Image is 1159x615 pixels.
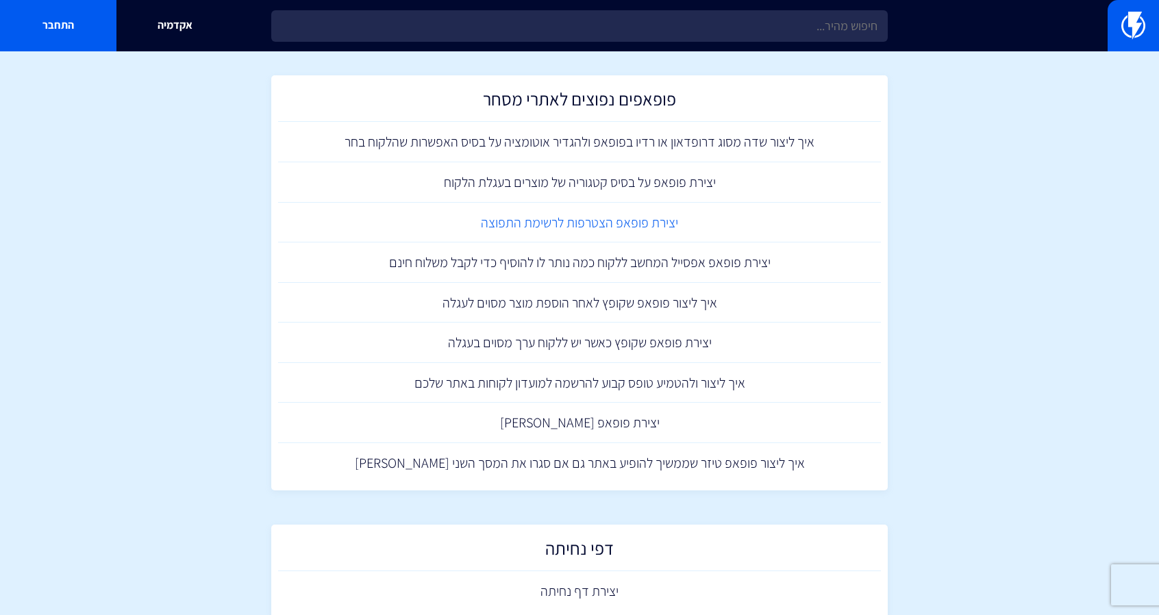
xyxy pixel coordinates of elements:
[278,403,881,443] a: יצירת פופאפ [PERSON_NAME]
[278,162,881,203] a: יצירת פופאפ על בסיס קטגוריה של מוצרים בעגלת הלקוח
[278,203,881,243] a: יצירת פופאפ הצטרפות לרשימת התפוצה
[278,122,881,162] a: איך ליצור שדה מסוג דרופדאון או רדיו בפופאפ ולהגדיר אוטומציה על בסיס האפשרות שהלקוח בחר
[278,363,881,403] a: איך ליצור ולהטמיע טופס קבוע להרשמה למועדון לקוחות באתר שלכם
[278,283,881,323] a: איך ליצור פופאפ שקופץ לאחר הוספת מוצר מסוים לעגלה
[285,89,874,116] h2: פופאפים נפוצים לאתרי מסחר
[271,10,888,42] input: חיפוש מהיר...
[278,323,881,363] a: יצירת פופאפ שקופץ כאשר יש ללקוח ערך מסוים בעגלה
[278,242,881,283] a: יצירת פופאפ אפסייל המחשב ללקוח כמה נותר לו להוסיף כדי לקבל משלוח חינם
[278,443,881,484] a: איך ליצור פופאפ טיזר שממשיך להופיע באתר גם אם סגרו את המסך השני [PERSON_NAME]
[278,571,881,612] a: יצירת דף נחיתה
[285,538,874,565] h2: דפי נחיתה
[278,82,881,123] a: פופאפים נפוצים לאתרי מסחר
[278,531,881,572] a: דפי נחיתה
